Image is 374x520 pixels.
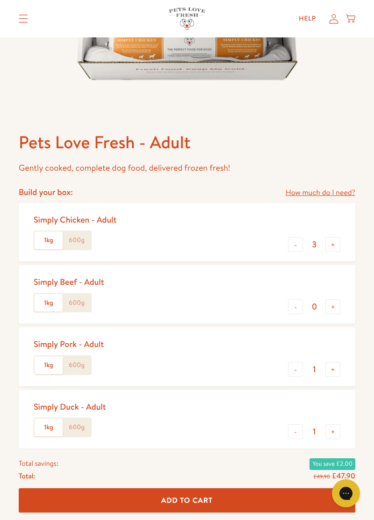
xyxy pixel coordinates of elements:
div: Simply Pork - Adult [34,339,104,349]
button: - [288,237,303,252]
a: How much do I need? [286,187,355,199]
span: Total savings: [19,457,58,469]
a: Help [291,9,324,28]
label: 1kg [35,294,63,312]
label: 600g [63,356,91,374]
button: + [325,362,340,377]
span: You save £2.00 [309,458,355,469]
span: £47.90 [332,470,355,481]
label: 600g [63,231,91,249]
label: 1kg [35,231,63,249]
summary: Translation missing: en.sections.header.menu [11,7,36,30]
button: + [325,424,340,439]
div: Simply Beef - Adult [34,276,104,287]
p: Gently cooked, complete dog food, delivered frozen fresh! [19,161,355,175]
button: + [325,237,340,252]
h1: Pets Love Fresh - Adult [19,131,355,153]
img: Pets Love Fresh [169,7,205,29]
h4: Build your box: [19,187,73,197]
iframe: Gorgias live chat messenger [327,476,365,511]
button: - [288,299,303,314]
label: 1kg [35,419,63,436]
label: 600g [63,419,91,436]
div: Simply Duck - Adult [34,401,106,412]
s: £49.90 [314,472,330,480]
button: - [288,362,303,377]
button: Add To Cart [19,488,355,513]
div: Simply Chicken - Adult [34,214,116,225]
span: Add To Cart [161,495,213,505]
button: + [325,299,340,314]
button: - [288,424,303,439]
span: Total: [19,469,35,482]
label: 1kg [35,356,63,374]
label: 600g [63,294,91,312]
